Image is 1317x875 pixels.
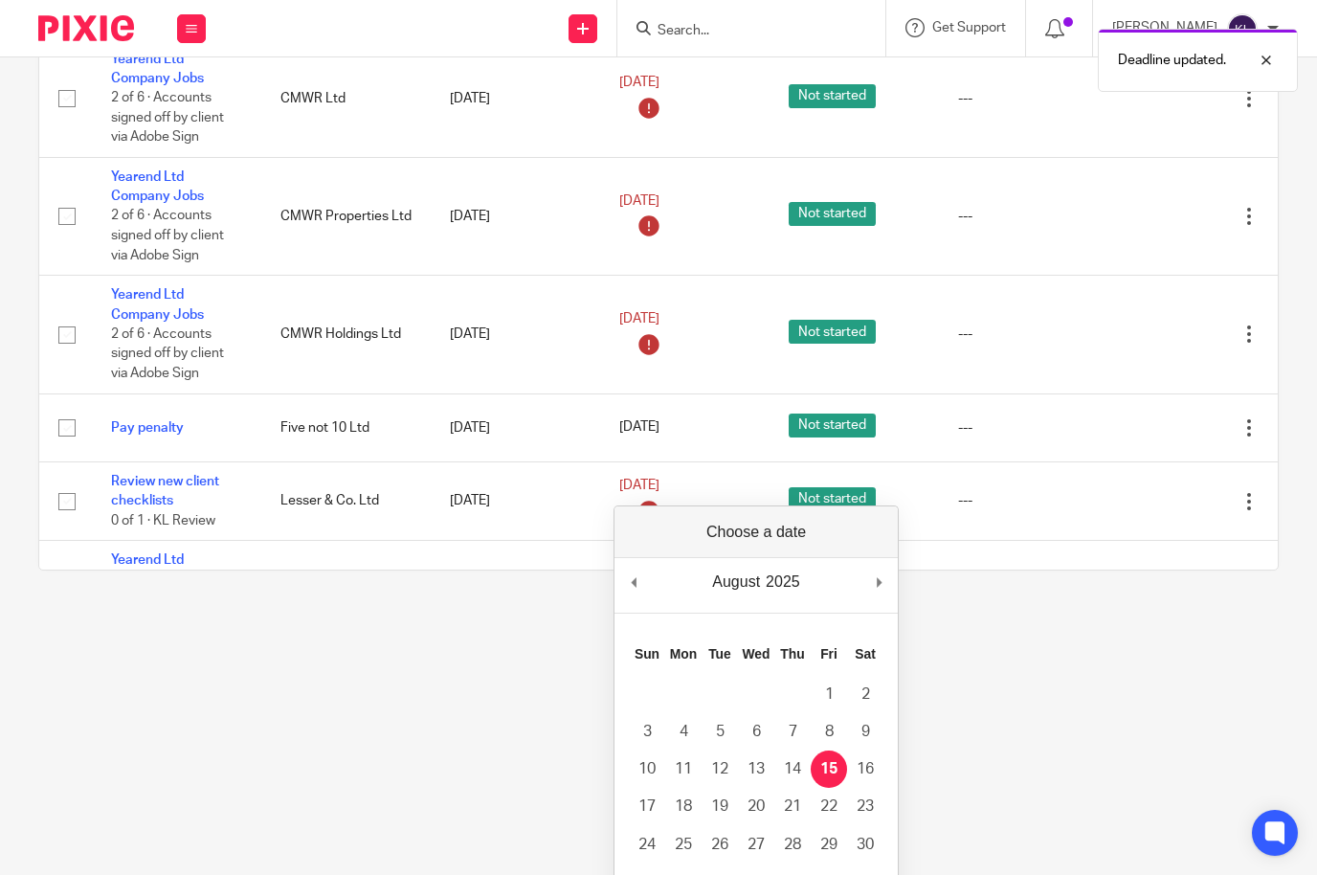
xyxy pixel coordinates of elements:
td: [DATE] [431,157,600,275]
span: [DATE] [619,480,659,493]
button: 5 [702,713,738,751]
td: [DATE] [431,393,600,461]
div: 2025 [763,568,803,596]
a: Yearend Ltd Company Jobs [111,288,204,321]
button: 15 [811,751,847,788]
button: 19 [702,788,738,825]
a: Yearend Ltd Company Jobs [111,553,204,586]
td: Five not 10 Ltd [261,393,431,461]
span: Not started [789,84,876,108]
td: CMWR Properties Ltd [261,157,431,275]
abbr: Tuesday [708,646,731,662]
abbr: Sunday [635,646,659,662]
abbr: Friday [820,646,837,662]
button: 28 [774,826,811,864]
span: [DATE] [619,421,659,435]
td: [DATE] [431,276,600,393]
button: 18 [665,788,702,825]
span: Not started [789,487,876,511]
span: [DATE] [619,312,659,325]
div: --- [958,325,1089,344]
button: 9 [847,713,883,751]
abbr: Wednesday [742,646,770,662]
span: [DATE] [619,194,659,208]
div: --- [958,207,1089,226]
span: Not started [789,320,876,344]
div: --- [958,418,1089,437]
button: 30 [847,826,883,864]
img: Pixie [38,15,134,41]
span: Not started [789,414,876,437]
td: [DATE] [431,462,600,541]
p: Deadline updated. [1118,51,1226,70]
span: [DATE] [619,77,659,90]
button: 25 [665,826,702,864]
button: 22 [811,788,847,825]
img: svg%3E [1227,13,1258,44]
button: 4 [665,713,702,751]
div: August [709,568,763,596]
button: 23 [847,788,883,825]
a: Pay penalty [111,421,184,435]
td: Lesser & Co. Ltd [261,462,431,541]
button: 2 [847,676,883,713]
span: Not started [789,202,876,226]
button: 14 [774,751,811,788]
button: 16 [847,751,883,788]
button: 21 [774,788,811,825]
a: Yearend Ltd Company Jobs [111,170,204,203]
td: [DATE] [431,541,600,659]
abbr: Monday [670,646,697,662]
button: 3 [629,713,665,751]
button: 13 [738,751,774,788]
div: --- [958,491,1089,510]
td: [DATE] [431,39,600,157]
button: 11 [665,751,702,788]
span: 2 of 6 · Accounts signed off by client via Adobe Sign [111,210,224,262]
button: 12 [702,751,738,788]
span: 2 of 6 · Accounts signed off by client via Adobe Sign [111,91,224,144]
button: 17 [629,788,665,825]
button: 27 [738,826,774,864]
button: 6 [738,713,774,751]
td: Delon Building Services Ltd [261,541,431,659]
button: 8 [811,713,847,751]
td: CMWR Holdings Ltd [261,276,431,393]
span: 2 of 6 · Accounts signed off by client via Adobe Sign [111,327,224,380]
a: Review new client checklists [111,475,219,507]
button: 26 [702,826,738,864]
abbr: Thursday [780,646,804,662]
input: Search [656,23,828,40]
span: 0 of 1 · KL Review [111,514,215,527]
div: --- [958,89,1089,108]
button: 29 [811,826,847,864]
button: 7 [774,713,811,751]
button: 24 [629,826,665,864]
button: Next Month [869,568,888,596]
button: 10 [629,751,665,788]
button: 1 [811,676,847,713]
abbr: Saturday [855,646,876,662]
button: Previous Month [624,568,643,596]
button: 20 [738,788,774,825]
td: CMWR Ltd [261,39,431,157]
a: Yearend Ltd Company Jobs [111,53,204,85]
